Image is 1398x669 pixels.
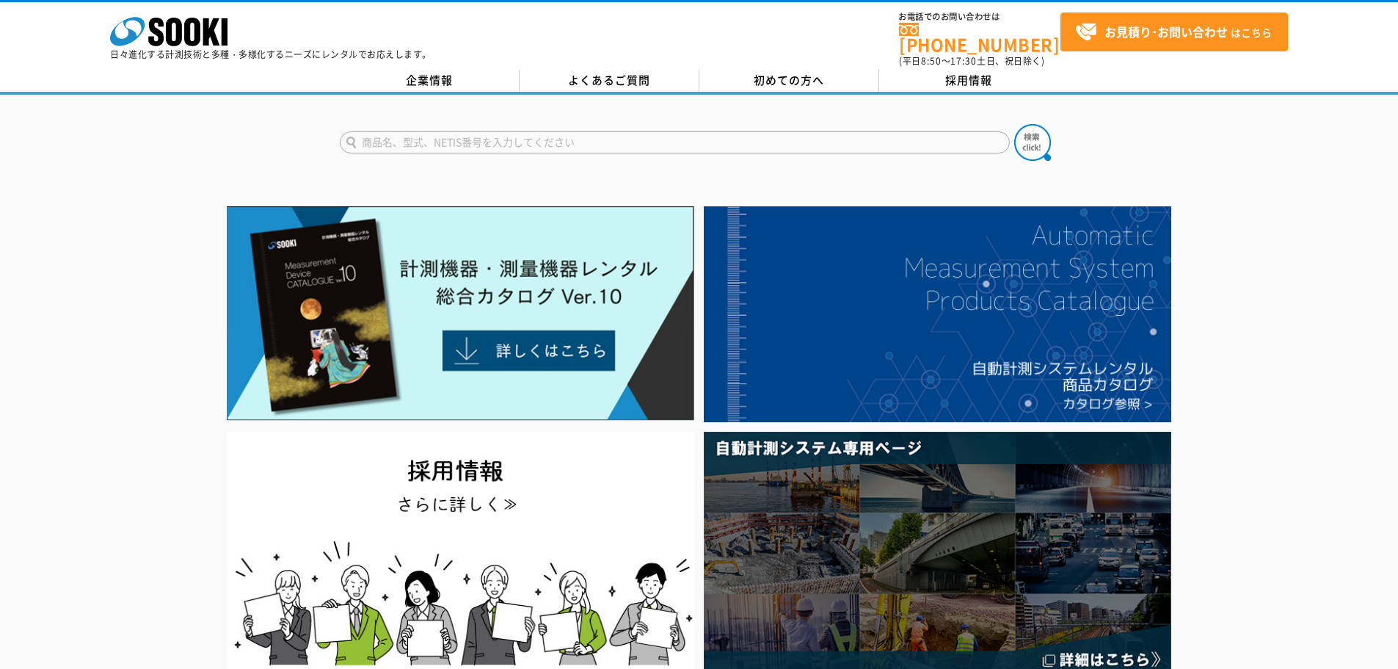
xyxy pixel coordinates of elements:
[899,12,1060,21] span: お電話でのお問い合わせは
[227,206,694,421] img: Catalog Ver10
[950,54,977,68] span: 17:30
[1104,23,1228,40] strong: お見積り･お問い合わせ
[340,131,1010,153] input: 商品名、型式、NETIS番号を入力してください
[921,54,942,68] span: 8:50
[699,70,879,92] a: 初めての方へ
[879,70,1059,92] a: 採用情報
[899,23,1060,53] a: [PHONE_NUMBER]
[1060,12,1288,51] a: お見積り･お問い合わせはこちら
[110,50,432,59] p: 日々進化する計測技術と多種・多様化するニーズにレンタルでお応えします。
[754,72,824,88] span: 初めての方へ
[704,206,1171,422] img: 自動計測システムカタログ
[520,70,699,92] a: よくあるご質問
[1075,21,1272,43] span: はこちら
[340,70,520,92] a: 企業情報
[1014,124,1051,161] img: btn_search.png
[899,54,1044,68] span: (平日 ～ 土日、祝日除く)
